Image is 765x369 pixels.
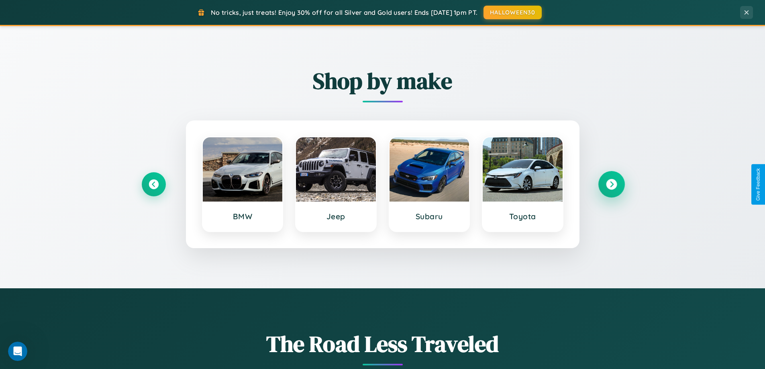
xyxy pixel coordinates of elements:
h3: BMW [211,212,275,221]
h3: Subaru [398,212,461,221]
span: No tricks, just treats! Enjoy 30% off for all Silver and Gold users! Ends [DATE] 1pm PT. [211,8,477,16]
button: HALLOWEEN30 [483,6,542,19]
h1: The Road Less Traveled [142,328,624,359]
iframe: Intercom live chat [8,342,27,361]
div: Give Feedback [755,168,761,201]
h3: Toyota [491,212,555,221]
h3: Jeep [304,212,368,221]
h2: Shop by make [142,65,624,96]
